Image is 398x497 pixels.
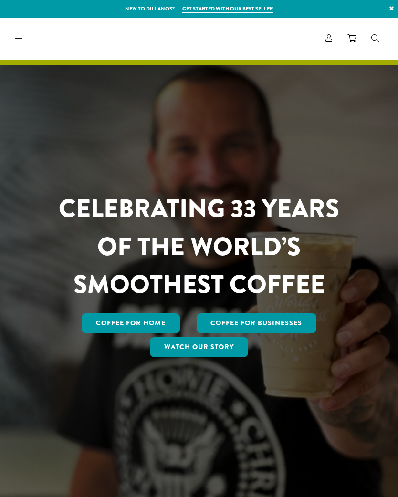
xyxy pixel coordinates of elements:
h1: CELEBRATING 33 YEARS OF THE WORLD’S SMOOTHEST COFFEE [39,190,359,304]
a: Coffee For Businesses [197,313,317,333]
a: Watch Our Story [150,337,248,357]
a: Search [364,31,387,46]
a: Get started with our best seller [182,5,273,13]
a: Coffee for Home [82,313,180,333]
